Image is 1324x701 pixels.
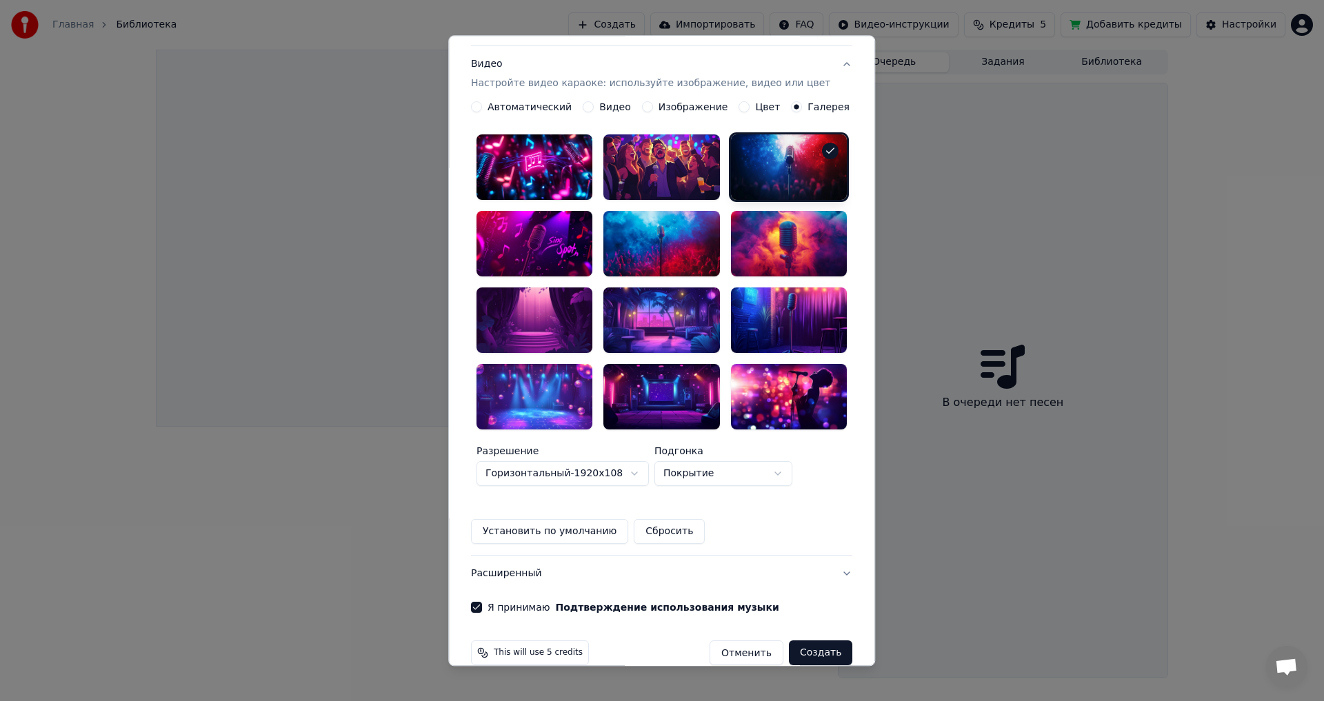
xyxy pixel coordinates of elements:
[477,446,649,456] label: Разрешение
[471,519,628,544] button: Установить по умолчанию
[471,102,852,555] div: ВидеоНастройте видео караоке: используйте изображение, видео или цвет
[471,58,830,91] div: Видео
[488,103,572,112] label: Автоматический
[659,103,728,112] label: Изображение
[494,648,583,659] span: This will use 5 credits
[756,103,781,112] label: Цвет
[789,641,852,666] button: Создать
[471,77,830,91] p: Настройте видео караоке: используйте изображение, видео или цвет
[471,47,852,102] button: ВидеоНастройте видео караоке: используйте изображение, видео или цвет
[471,556,852,591] button: Расширенный
[710,641,783,666] button: Отменить
[634,519,705,544] button: Сбросить
[599,103,631,112] label: Видео
[654,446,792,456] label: Подгонка
[808,103,850,112] label: Галерея
[556,603,779,613] button: Я принимаю
[488,603,779,613] label: Я принимаю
